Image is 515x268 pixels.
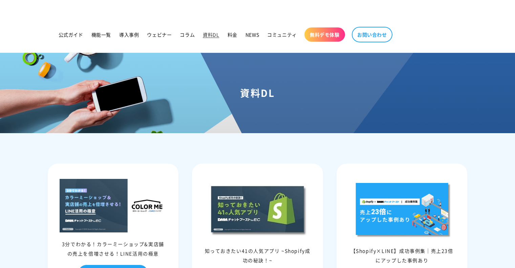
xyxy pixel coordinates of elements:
[91,32,111,38] span: 機能一覧
[267,32,297,38] span: コミュニティ
[180,32,195,38] span: コラム
[203,32,219,38] span: 資料DL
[338,246,466,265] div: 【Shopify×LINE】成功事例集｜売上23倍にアップした事例あり
[119,32,139,38] span: 導入事例
[304,27,345,42] a: 無料デモ体験
[352,27,392,42] a: お問い合わせ
[223,27,241,42] a: 料金
[263,27,301,42] a: コミュニティ
[59,32,83,38] span: 公式ガイド
[194,246,321,265] div: 知っておきたい41の人気アプリ ~Shopify成功の秘訣！~
[245,32,259,38] span: NEWS
[147,32,172,38] span: ウェビナー
[357,32,387,38] span: お問い合わせ
[87,27,115,42] a: 機能一覧
[8,87,507,99] h1: 資料DL
[49,239,177,258] div: 3分でわかる！カラーミーショップ&実店舗の売上を倍増させる！LINE活用の極意
[115,27,143,42] a: 導入事例
[143,27,176,42] a: ウェビナー
[241,27,263,42] a: NEWS
[199,27,223,42] a: 資料DL
[55,27,87,42] a: 公式ガイド
[228,32,237,38] span: 料金
[176,27,199,42] a: コラム
[310,32,340,38] span: 無料デモ体験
